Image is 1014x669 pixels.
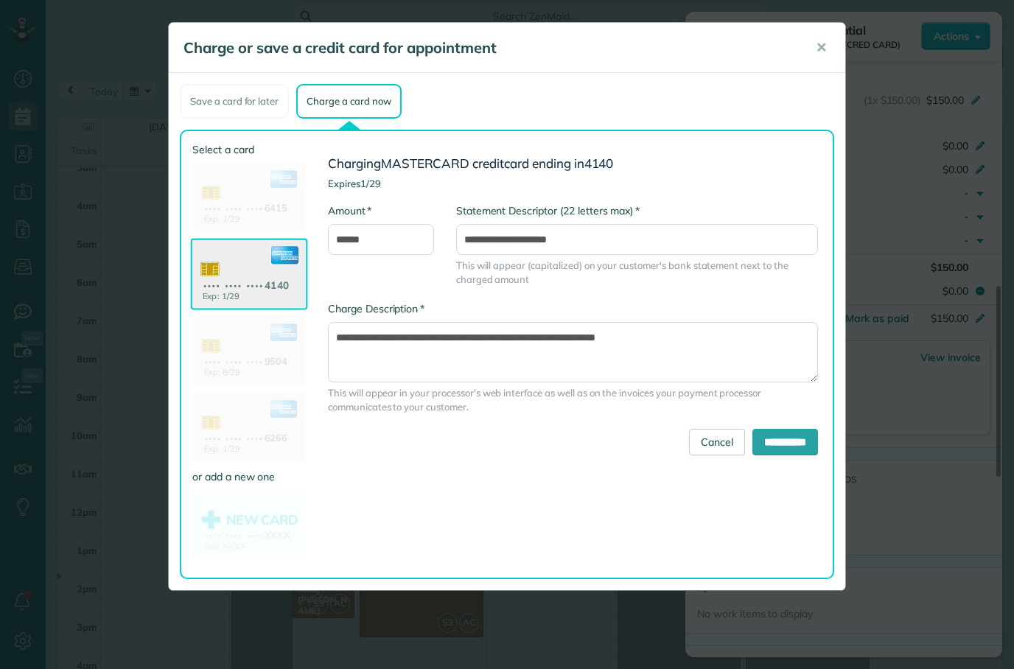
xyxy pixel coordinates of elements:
label: Charge Description [328,301,424,316]
h4: Expires [328,178,818,189]
span: credit [472,155,504,171]
span: 1/29 [360,178,381,189]
span: ✕ [816,39,827,56]
span: This will appear in your processor's web interface as well as on the invoices your payment proces... [328,386,818,414]
label: Statement Descriptor (22 letters max) [456,203,640,218]
span: MASTERCARD [381,155,470,171]
h5: Charge or save a credit card for appointment [183,38,795,58]
div: Save a card for later [180,84,289,119]
label: Amount [328,203,371,218]
span: 4140 [584,155,614,171]
a: Cancel [689,429,745,455]
h3: Charging card ending in [328,157,818,171]
label: or add a new one [192,469,306,484]
label: Select a card [192,142,306,157]
div: Charge a card now [296,84,401,119]
span: This will appear (capitalized) on your customer's bank statement next to the charged amount [456,259,818,287]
